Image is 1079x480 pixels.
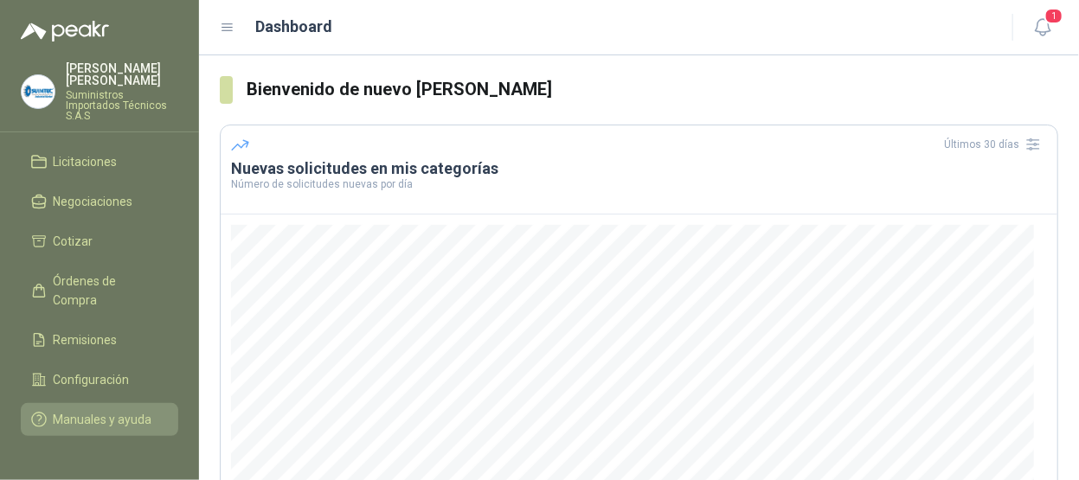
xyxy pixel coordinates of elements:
img: Company Logo [22,75,55,108]
a: Órdenes de Compra [21,265,178,317]
button: 1 [1027,12,1058,43]
a: Cotizar [21,225,178,258]
span: Configuración [54,370,130,389]
a: Licitaciones [21,145,178,178]
p: Número de solicitudes nuevas por día [231,179,1047,189]
span: Remisiones [54,330,118,349]
span: Cotizar [54,232,93,251]
a: Remisiones [21,323,178,356]
span: Órdenes de Compra [54,272,162,310]
a: Negociaciones [21,185,178,218]
div: Últimos 30 días [944,131,1047,158]
h3: Nuevas solicitudes en mis categorías [231,158,1047,179]
h3: Bienvenido de nuevo [PERSON_NAME] [247,76,1058,103]
span: 1 [1044,8,1063,24]
p: Suministros Importados Técnicos S.A.S [66,90,178,121]
span: Negociaciones [54,192,133,211]
a: Configuración [21,363,178,396]
a: Manuales y ayuda [21,403,178,436]
img: Logo peakr [21,21,109,42]
span: Licitaciones [54,152,118,171]
span: Manuales y ayuda [54,410,152,429]
p: [PERSON_NAME] [PERSON_NAME] [66,62,178,86]
h1: Dashboard [256,15,333,39]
